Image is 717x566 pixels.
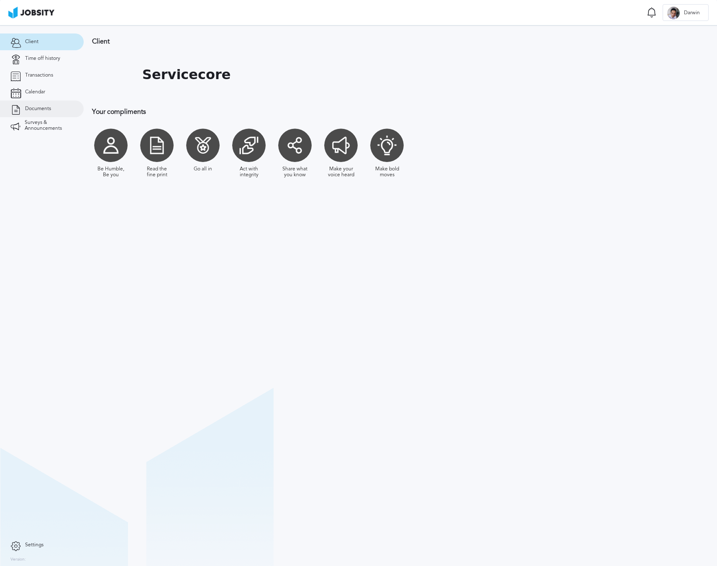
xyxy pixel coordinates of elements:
[25,39,38,45] span: Client
[25,120,73,131] span: Surveys & Announcements
[25,72,53,78] span: Transactions
[10,557,26,562] label: Version:
[25,542,44,548] span: Settings
[8,7,54,18] img: ab4bad089aa723f57921c736e9817d99.png
[142,166,172,178] div: Read the fine print
[92,38,546,45] h3: Client
[280,166,310,178] div: Share what you know
[96,166,125,178] div: Be Humble, Be you
[234,166,264,178] div: Act with integrity
[25,106,51,112] span: Documents
[25,56,60,62] span: Time off history
[667,7,680,19] div: D
[372,166,402,178] div: Make bold moves
[25,89,45,95] span: Calendar
[142,67,230,82] h1: Servicecore
[680,10,704,16] span: Darwin
[326,166,356,178] div: Make your voice heard
[194,166,212,172] div: Go all in
[92,108,546,116] h3: Your compliments
[663,4,709,21] button: DDarwin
